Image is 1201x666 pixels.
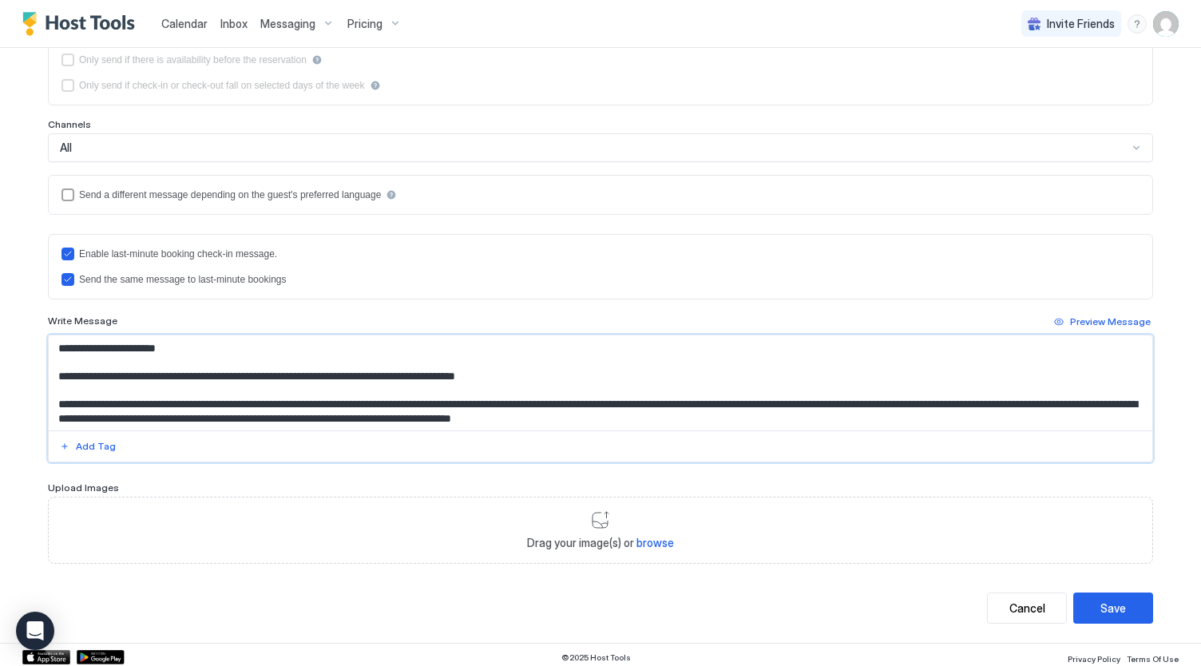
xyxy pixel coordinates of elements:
[220,15,248,32] a: Inbox
[1068,649,1120,666] a: Privacy Policy
[48,315,117,327] span: Write Message
[1127,649,1179,666] a: Terms Of Use
[48,482,119,494] span: Upload Images
[1047,17,1115,31] span: Invite Friends
[220,17,248,30] span: Inbox
[636,536,674,549] span: browse
[16,612,54,650] div: Open Intercom Messenger
[527,536,674,550] span: Drag your image(s) or
[79,274,286,285] div: Send the same message to last-minute bookings
[49,335,1153,430] textarea: Input Field
[1068,654,1120,664] span: Privacy Policy
[1127,654,1179,664] span: Terms Of Use
[61,79,1140,92] div: isLimited
[61,54,1140,66] div: beforeReservation
[1070,315,1151,329] div: Preview Message
[1100,600,1126,616] div: Save
[1128,14,1147,34] div: menu
[22,650,70,664] a: App Store
[561,652,631,663] span: © 2025 Host Tools
[347,17,382,31] span: Pricing
[1052,312,1153,331] button: Preview Message
[161,15,208,32] a: Calendar
[61,188,1140,201] div: languagesEnabled
[79,189,381,200] div: Send a different message depending on the guest's preferred language
[60,141,72,155] span: All
[79,248,277,260] div: Enable last-minute booking check-in message.
[61,248,1140,260] div: lastMinuteMessageEnabled
[161,17,208,30] span: Calendar
[1073,593,1153,624] button: Save
[77,650,125,664] a: Google Play Store
[260,17,315,31] span: Messaging
[61,273,1140,286] div: lastMinuteMessageIsTheSame
[76,439,116,454] div: Add Tag
[48,118,91,130] span: Channels
[79,80,365,91] div: Only send if check-in or check-out fall on selected days of the week
[79,54,307,65] div: Only send if there is availability before the reservation
[1009,600,1045,616] div: Cancel
[987,593,1067,624] button: Cancel
[22,12,142,36] a: Host Tools Logo
[1153,11,1179,37] div: User profile
[57,437,118,456] button: Add Tag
